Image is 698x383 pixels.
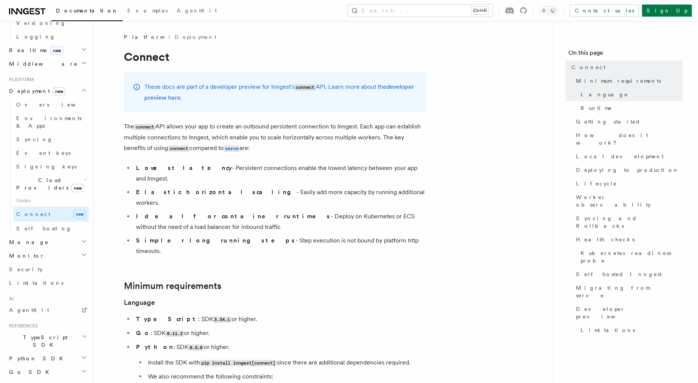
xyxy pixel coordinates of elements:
a: Health checks [573,233,683,246]
span: Signing keys [16,164,77,170]
strong: Elastic horizontal scaling [136,188,296,196]
span: Developer preview [576,305,683,320]
a: Lifecycle [573,177,683,190]
a: Syncing and Rollbacks [573,212,683,233]
span: Lifecycle [576,180,617,187]
div: Deploymentnew [6,98,89,235]
strong: Simpler long running steps [136,237,296,244]
span: Connect [571,63,605,71]
a: Worker observability [573,190,683,212]
button: Manage [6,235,89,249]
button: Cloud Providersnew [13,173,89,195]
button: Toggle dark mode [539,6,557,15]
button: TypeScript SDK [6,330,89,352]
strong: TypeScript [136,315,198,323]
span: Examples [127,8,168,14]
li: - Step execution is not bound by platform http timeouts. [134,235,426,256]
a: Examples [123,2,172,20]
span: Worker observability [576,193,683,208]
span: Limitations [581,326,635,334]
span: Environments & Apps [16,115,82,129]
button: Python SDK [6,352,89,365]
a: Connect [568,60,683,74]
span: Language [581,91,628,98]
button: Monitor [6,249,89,263]
span: Platform [6,77,34,83]
span: Go SDK [6,368,54,376]
a: Minimum requirements [573,74,683,88]
span: References [6,323,38,329]
a: Deployment [174,33,216,41]
code: 3.34.1 [213,317,232,323]
code: 0.5.0 [188,344,204,351]
strong: Python [136,343,173,351]
p: The API allows your app to create an outbound persistent connection to Inngest. Each app can esta... [124,121,426,154]
li: : SDK or higher. [134,314,426,325]
span: Python SDK [6,355,68,362]
a: serve [224,144,239,151]
a: Migrating from serve [573,281,683,302]
span: AgentKit [177,8,217,14]
span: Syncing and Rollbacks [576,215,683,230]
span: Connect [16,211,50,217]
span: AgentKit [9,307,49,313]
a: Overview [13,98,89,111]
span: Middleware [6,60,78,68]
code: connect [134,124,155,130]
a: AgentKit [6,303,89,317]
strong: Lowest latency [136,164,232,171]
button: Go SDK [6,365,89,379]
a: Minimum requirements [124,281,221,291]
a: Self hosting [13,222,89,235]
span: Platform [124,33,164,41]
a: Sign Up [642,5,692,17]
button: Middleware [6,57,89,71]
a: Limitations [578,323,683,337]
code: connect [168,145,189,152]
span: new [51,46,63,55]
a: Getting started [573,115,683,128]
li: : SDK or higher. [134,328,426,339]
strong: Ideal for container runtimes [136,213,331,220]
a: Logging [13,30,89,43]
span: Documentation [56,8,118,14]
a: Syncing [13,133,89,146]
span: Versioning [16,20,66,26]
a: Language [124,297,155,308]
span: Local development [576,153,664,160]
span: How does it work? [576,131,683,147]
span: Kubernetes readiness probe [581,249,683,264]
code: 0.11.2 [165,330,184,337]
span: Overview [16,102,94,108]
span: Syncing [16,136,53,142]
span: Realtime [6,46,63,54]
span: Self hosting [16,225,72,232]
span: AI [6,296,14,302]
span: Manage [6,238,49,246]
a: Deploying to production [573,163,683,177]
code: pip install inngest[connect] [200,360,277,366]
span: Self hosted Inngest [576,270,662,278]
a: Limitations [6,276,89,290]
span: Deployment [6,87,65,95]
span: Migrating from serve [576,284,683,299]
a: Documentation [51,2,123,21]
span: Cloud Providers [13,176,84,191]
a: Signing keys [13,160,89,173]
h4: On this page [568,48,683,60]
a: Kubernetes readiness probe [578,246,683,267]
span: Monitor [6,252,45,259]
li: - Deploy on Kubernetes or ECS without the need of a load balancer for inbound traffic [134,211,426,232]
span: Logging [16,34,56,40]
a: Versioning [13,16,89,30]
strong: Go [136,329,151,337]
button: Search...Ctrl+K [348,5,493,17]
span: Health checks [576,236,635,243]
li: - Easily add more capacity by running additional workers. [134,187,426,208]
kbd: Ctrl+K [471,7,488,14]
code: serve [224,145,239,152]
a: Security [6,263,89,276]
li: Install the SDK with since there are additional dependencies required. [146,357,426,368]
span: new [71,184,84,192]
li: - Persistent connections enable the lowest latency between your app and Inngest. [134,163,426,184]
